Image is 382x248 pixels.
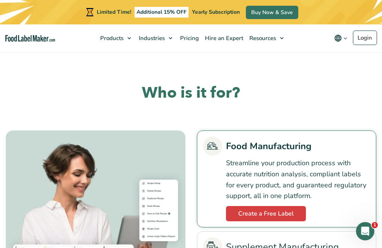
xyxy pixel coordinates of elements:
a: Food Manufacturing [203,137,371,156]
a: Products [96,24,135,52]
button: Change language [329,31,353,46]
span: Yearly Subscription [192,8,240,16]
span: Industries [137,34,166,42]
span: 1 [372,222,378,228]
a: Login [353,31,377,45]
a: Pricing [176,24,201,52]
h2: Who is it for? [6,83,376,103]
li: Food Manufacturing [197,130,377,227]
span: Additional 15% OFF [135,7,189,18]
a: Hire an Expert [201,24,245,52]
span: Pricing [178,34,200,42]
a: Industries [135,24,176,52]
span: Resources [247,34,277,42]
span: Hire an Expert [203,34,244,42]
span: Products [98,34,124,42]
p: Streamline your production process with accurate nutrition analysis, compliant labels for every p... [226,158,371,201]
a: Buy Now & Save [246,6,298,19]
span: Limited Time! [97,8,131,16]
a: Create a Free Label [226,206,306,221]
iframe: Intercom live chat [356,222,374,240]
a: Food Label Maker homepage [5,35,55,42]
a: Resources [245,24,288,52]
